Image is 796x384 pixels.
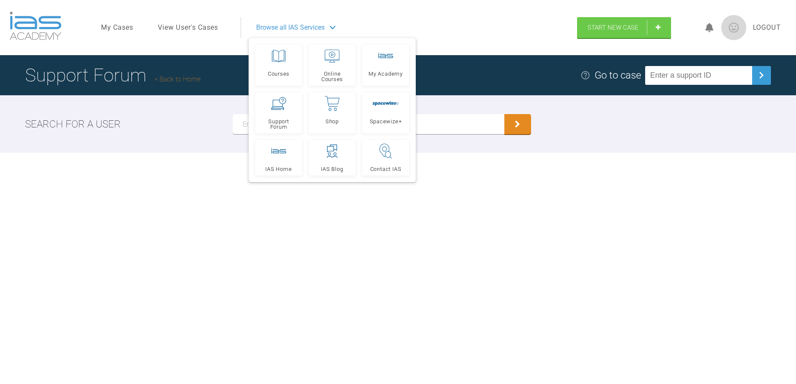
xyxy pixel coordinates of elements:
h2: Search for a user [25,116,121,132]
a: IAS Blog [309,140,356,175]
span: Spacewize+ [370,119,402,124]
a: Support Forum [255,92,302,133]
span: IAS Home [265,166,292,172]
a: IAS Home [255,140,302,175]
a: Shop [309,92,356,133]
a: Courses [255,45,302,86]
img: profile.png [721,15,746,40]
span: Start New Case [587,24,638,31]
span: Support Forum [259,119,298,130]
span: Shop [326,119,339,124]
a: Contact IAS [362,140,409,175]
a: Start New Case [577,17,671,38]
a: Logout [753,22,781,33]
span: Contact IAS [370,166,402,172]
h1: Support Forum [25,61,201,90]
img: chevronRight.28bd32b0.svg [755,69,768,82]
span: Online Courses [313,71,352,82]
a: Spacewize+ [362,92,409,133]
a: My Cases [101,22,133,33]
img: logo-light.3e3ef733.png [10,12,61,40]
span: Browse all IAS Services [256,22,325,33]
div: Go to case [595,67,641,83]
span: My Academy [369,71,403,76]
img: help.e70b9f3d.svg [580,70,590,80]
a: My Academy [362,45,409,86]
a: Back to Home [155,75,201,83]
span: IAS Blog [321,166,343,172]
span: Courses [268,71,290,76]
input: Enter a user's name [233,114,504,134]
a: Online Courses [309,45,356,86]
input: Enter a support ID [645,66,752,85]
a: View User's Cases [158,22,218,33]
